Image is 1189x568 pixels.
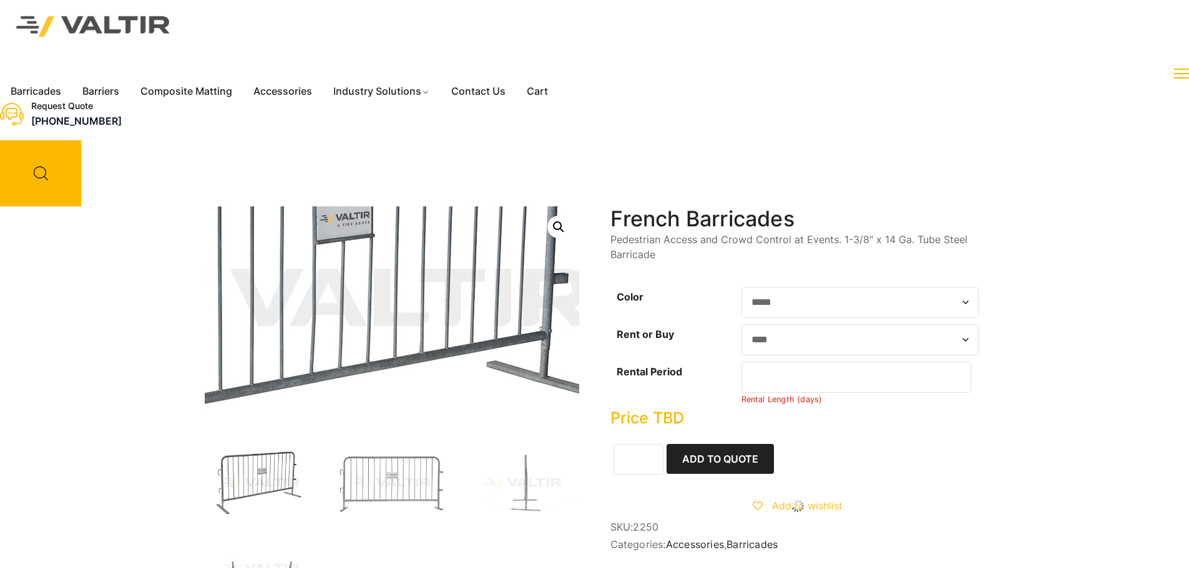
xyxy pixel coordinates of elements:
[441,82,516,101] a: Contact Us
[323,82,441,101] a: Industry Solutions
[727,538,778,551] a: Barricades
[610,539,985,551] span: Categories: ,
[516,82,559,101] a: Cart
[633,521,658,533] span: 2250
[72,82,130,101] a: Barriers
[336,450,448,517] img: FrenchBar_Front-1.jpg
[617,328,674,340] label: Rent or Buy
[741,395,823,404] small: Rental Length (days)
[610,359,741,408] th: Rental Period
[610,521,985,533] span: SKU:
[617,291,643,303] label: Color
[467,450,579,517] img: FrenchBar_Side.jpg
[610,408,684,427] bdi: Price TBD
[614,444,663,475] input: Product quantity
[666,538,724,551] a: Accessories
[243,82,323,101] a: Accessories
[205,450,317,517] img: FrenchBar_3Q-1.jpg
[130,82,243,101] a: Composite Matting
[1173,65,1189,81] button: menu toggle
[610,232,985,262] p: Pedestrian Access and Crowd Control at Events. 1-3/8″ x 14 Ga. Tube Steel Barricade
[667,444,774,474] button: Add to Quote
[31,115,122,127] a: [PHONE_NUMBER]
[31,101,122,112] div: Request Quote
[610,206,795,231] h1: French Barricades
